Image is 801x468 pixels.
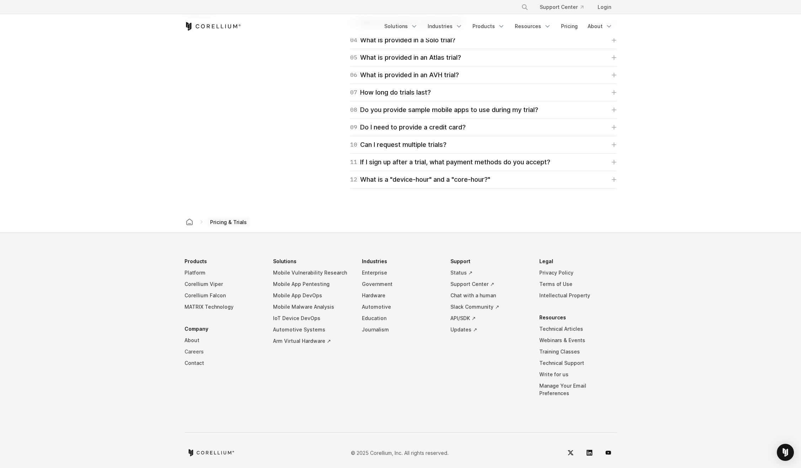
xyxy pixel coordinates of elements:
[185,346,262,357] a: Careers
[362,324,439,335] a: Journalism
[350,35,357,45] span: 04
[207,217,250,227] span: Pricing & Trials
[539,335,617,346] a: Webinars & Events
[450,313,528,324] a: API/SDK ↗
[273,335,351,347] a: Arm Virtual Hardware ↗
[350,175,490,185] div: What is a "device-hour" and a "core-hour?"
[273,290,351,301] a: Mobile App DevOps
[350,140,357,150] span: 10
[350,70,459,80] div: What is provided in an AVH trial?
[468,20,509,33] a: Products
[513,1,617,14] div: Navigation Menu
[450,301,528,313] a: Slack Community ↗
[185,256,617,410] div: Navigation Menu
[362,267,439,278] a: Enterprise
[350,157,550,167] div: If I sign up after a trial, what payment methods do you accept?
[539,380,617,399] a: Manage Your Email Preferences
[350,53,357,63] span: 05
[185,335,262,346] a: About
[350,175,357,185] span: 12
[539,290,617,301] a: Intellectual Property
[592,1,617,14] a: Login
[350,140,447,150] div: Can I request multiple trials?
[450,324,528,335] a: Updates ↗
[600,444,617,461] a: YouTube
[185,267,262,278] a: Platform
[380,20,422,33] a: Solutions
[539,357,617,369] a: Technical Support
[350,105,616,115] a: 08Do you provide sample mobile apps to use during my trial?
[185,278,262,290] a: Corellium Viper
[350,157,616,167] a: 11If I sign up after a trial, what payment methods do you accept?
[534,1,589,14] a: Support Center
[350,105,357,115] span: 08
[539,346,617,357] a: Training Classes
[350,35,616,45] a: 04What is provided in a Solo trial?
[350,70,616,80] a: 06What is provided in an AVH trial?
[450,290,528,301] a: Chat with a human
[350,175,616,185] a: 12What is a "device-hour" and a "core-hour?"
[185,290,262,301] a: Corellium Falcon
[183,217,196,227] a: Corellium home
[557,20,582,33] a: Pricing
[362,313,439,324] a: Education
[362,301,439,313] a: Automotive
[350,105,538,115] div: Do you provide sample mobile apps to use during my trial?
[350,87,357,97] span: 07
[511,20,555,33] a: Resources
[273,313,351,324] a: IoT Device DevOps
[450,267,528,278] a: Status ↗
[185,357,262,369] a: Contact
[350,53,616,63] a: 05What is provided in an Atlas trial?
[423,20,467,33] a: Industries
[350,53,461,63] div: What is provided in an Atlas trial?
[777,444,794,461] div: Open Intercom Messenger
[583,20,617,33] a: About
[539,278,617,290] a: Terms of Use
[273,324,351,335] a: Automotive Systems
[362,290,439,301] a: Hardware
[518,1,531,14] button: Search
[380,20,617,33] div: Navigation Menu
[362,278,439,290] a: Government
[450,278,528,290] a: Support Center ↗
[273,301,351,313] a: Mobile Malware Analysis
[581,444,598,461] a: LinkedIn
[350,122,357,132] span: 09
[350,70,357,80] span: 06
[185,301,262,313] a: MATRIX Technology
[187,449,235,456] a: Corellium home
[273,267,351,278] a: Mobile Vulnerability Research
[350,122,466,132] div: Do I need to provide a credit card?
[351,449,449,457] p: © 2025 Corellium, Inc. All rights reserved.
[350,157,357,167] span: 11
[562,444,579,461] a: Twitter
[350,87,616,97] a: 07How long do trials last?
[539,267,617,278] a: Privacy Policy
[539,369,617,380] a: Write for us
[185,22,241,31] a: Corellium Home
[350,35,455,45] div: What is provided in a Solo trial?
[273,278,351,290] a: Mobile App Pentesting
[350,140,616,150] a: 10Can I request multiple trials?
[350,122,616,132] a: 09Do I need to provide a credit card?
[350,87,431,97] div: How long do trials last?
[539,323,617,335] a: Technical Articles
